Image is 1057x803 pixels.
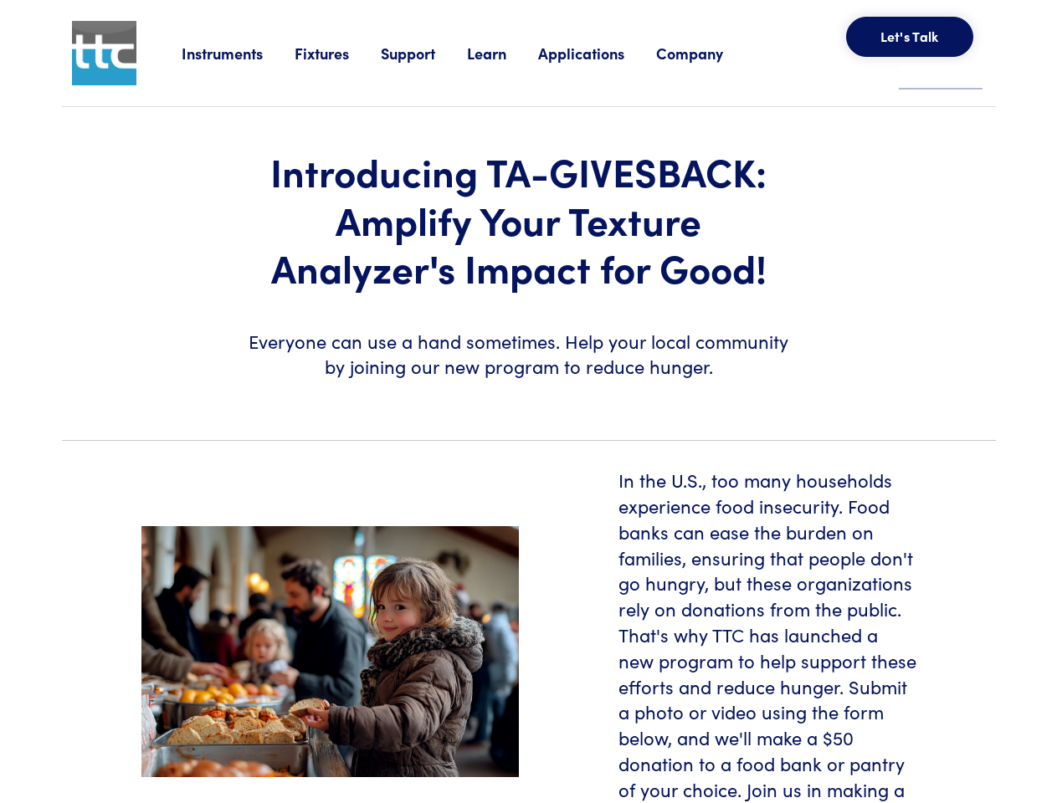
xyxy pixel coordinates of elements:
[141,526,519,778] img: food-pantry-header.jpeg
[656,43,755,64] a: Company
[381,43,467,64] a: Support
[538,43,656,64] a: Applications
[467,43,538,64] a: Learn
[295,43,381,64] a: Fixtures
[244,329,793,381] h6: Everyone can use a hand sometimes. Help your local community by joining our new program to reduce...
[244,147,793,292] h1: Introducing TA-GIVESBACK: Amplify Your Texture Analyzer's Impact for Good!
[72,21,136,85] img: ttc_logo_1x1_v1.0.png
[182,43,295,64] a: Instruments
[846,17,973,57] button: Let's Talk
